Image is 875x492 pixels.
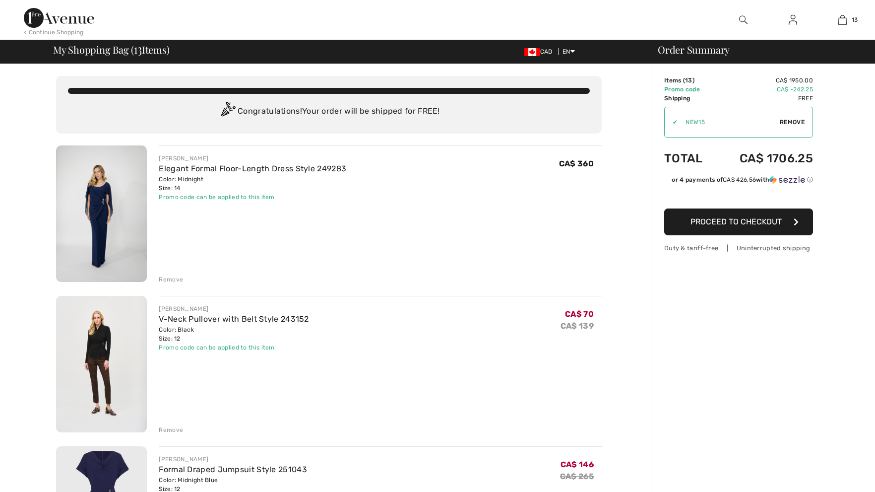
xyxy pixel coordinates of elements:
[159,193,346,202] div: Promo code can be applied to this item
[56,145,147,282] img: Elegant Formal Floor-Length Dress Style 249283
[159,304,309,313] div: [PERSON_NAME]
[838,14,847,26] img: My Bag
[852,15,858,24] span: 13
[159,455,307,464] div: [PERSON_NAME]
[715,141,813,175] td: CA$ 1706.25
[678,107,780,137] input: Promo code
[159,275,183,284] div: Remove
[159,164,346,173] a: Elegant Formal Floor-Length Dress Style 249283
[159,314,309,324] a: V-Neck Pullover with Belt Style 243152
[159,425,183,434] div: Remove
[56,296,147,432] img: V-Neck Pullover with Belt Style 243152
[672,175,813,184] div: or 4 payments of with
[781,14,805,26] a: Sign In
[818,14,867,26] a: 13
[524,48,540,56] img: Canadian Dollar
[218,102,238,122] img: Congratulation2.svg
[559,159,594,168] span: CA$ 360
[665,118,678,127] div: ✔
[739,14,748,26] img: search the website
[159,343,309,352] div: Promo code can be applied to this item
[685,77,692,84] span: 13
[159,465,307,474] a: Formal Draped Jumpsuit Style 251043
[811,462,865,487] iframe: Opens a widget where you can find more information
[159,154,346,163] div: [PERSON_NAME]
[664,243,813,253] div: Duty & tariff-free | Uninterrupted shipping
[565,309,594,319] span: CA$ 70
[715,76,813,85] td: CA$ 1950.00
[664,209,813,235] button: Proceed to Checkout
[53,45,170,55] span: My Shopping Bag ( Items)
[24,28,84,37] div: < Continue Shopping
[769,175,805,184] img: Sezzle
[561,321,594,331] s: CA$ 139
[664,76,715,85] td: Items ( )
[715,85,813,94] td: CA$ -242.25
[690,217,782,226] span: Proceed to Checkout
[664,175,813,188] div: or 4 payments ofCA$ 426.56withSezzle Click to learn more about Sezzle
[561,460,594,469] span: CA$ 146
[159,325,309,343] div: Color: Black Size: 12
[664,188,813,205] iframe: PayPal-paypal
[789,14,797,26] img: My Info
[560,472,594,481] s: CA$ 265
[24,8,94,28] img: 1ère Avenue
[134,42,142,55] span: 13
[723,176,756,183] span: CA$ 426.56
[68,102,590,122] div: Congratulations! Your order will be shipped for FREE!
[664,141,715,175] td: Total
[715,94,813,103] td: Free
[562,48,575,55] span: EN
[664,85,715,94] td: Promo code
[664,94,715,103] td: Shipping
[524,48,557,55] span: CAD
[159,175,346,193] div: Color: Midnight Size: 14
[646,45,869,55] div: Order Summary
[780,118,805,127] span: Remove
